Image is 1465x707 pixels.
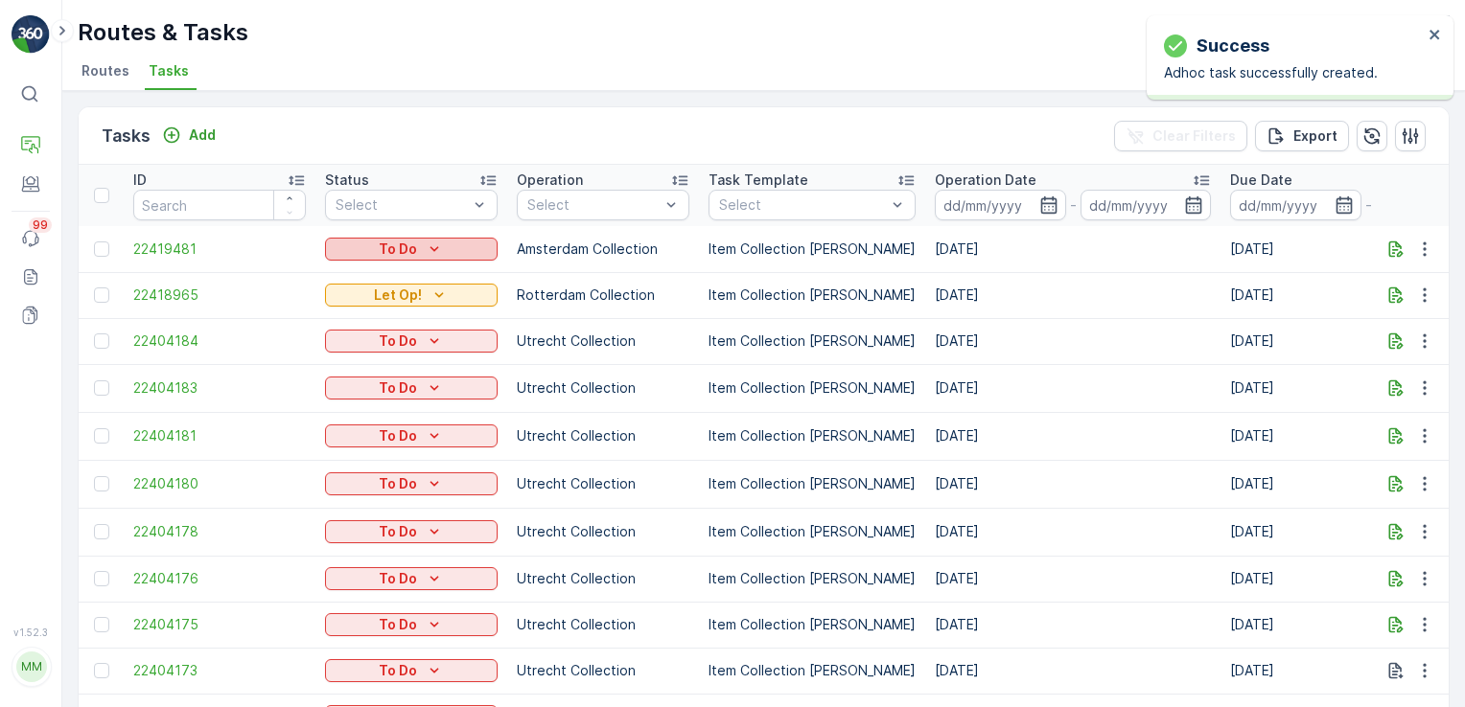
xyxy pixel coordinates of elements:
[379,661,417,680] p: To Do
[12,627,50,638] span: v 1.52.3
[133,615,306,634] a: 22404175
[935,190,1066,220] input: dd/mm/yyyy
[133,239,306,259] a: 22419481
[325,376,498,399] button: To Do
[1365,194,1372,217] p: -
[709,239,916,259] p: Item Collection [PERSON_NAME]
[94,287,109,303] div: Toggle Row Selected
[102,123,151,149] p: Tasks
[133,426,306,445] a: 22404181
[154,124,223,147] button: Add
[78,17,248,48] p: Routes & Tasks
[33,217,48,233] p: 99
[94,428,109,444] div: Toggle Row Selected
[379,331,417,351] p: To Do
[925,460,1221,508] td: [DATE]
[517,426,689,445] p: Utrecht Collection
[94,663,109,678] div: Toggle Row Selected
[925,602,1221,648] td: [DATE]
[1293,126,1337,146] p: Export
[133,285,306,305] a: 22418965
[94,333,109,349] div: Toggle Row Selected
[1164,63,1423,82] p: Adhoc task successfully created.
[925,648,1221,694] td: [DATE]
[325,659,498,682] button: To Do
[709,171,808,190] p: Task Template
[325,567,498,590] button: To Do
[379,239,417,259] p: To Do
[133,474,306,493] span: 22404180
[709,378,916,398] p: Item Collection [PERSON_NAME]
[517,474,689,493] p: Utrecht Collection
[94,617,109,632] div: Toggle Row Selected
[81,61,129,80] span: Routes
[925,508,1221,556] td: [DATE]
[517,522,689,541] p: Utrecht Collection
[709,615,916,634] p: Item Collection [PERSON_NAME]
[709,661,916,680] p: Item Collection [PERSON_NAME]
[325,238,498,261] button: To Do
[12,642,50,692] button: MM
[133,378,306,398] a: 22404183
[325,520,498,543] button: To Do
[94,571,109,586] div: Toggle Row Selected
[1197,33,1269,59] p: Success
[709,285,916,305] p: Item Collection [PERSON_NAME]
[133,171,147,190] p: ID
[925,412,1221,460] td: [DATE]
[517,285,689,305] p: Rotterdam Collection
[12,15,50,54] img: logo
[1152,126,1236,146] p: Clear Filters
[517,331,689,351] p: Utrecht Collection
[325,284,498,307] button: Let Op!
[133,661,306,680] a: 22404173
[1255,121,1349,151] button: Export
[379,474,417,493] p: To Do
[379,615,417,634] p: To Do
[325,472,498,495] button: To Do
[517,661,689,680] p: Utrecht Collection
[925,272,1221,318] td: [DATE]
[925,364,1221,412] td: [DATE]
[1429,27,1442,45] button: close
[133,331,306,351] a: 22404184
[517,239,689,259] p: Amsterdam Collection
[1230,190,1361,220] input: dd/mm/yyyy
[709,331,916,351] p: Item Collection [PERSON_NAME]
[94,476,109,491] div: Toggle Row Selected
[517,171,583,190] p: Operation
[336,195,468,215] p: Select
[133,569,306,588] a: 22404176
[374,285,422,305] p: Let Op!
[325,171,369,190] p: Status
[325,330,498,353] button: To Do
[1081,190,1212,220] input: dd/mm/yyyy
[517,569,689,588] p: Utrecht Collection
[12,219,50,258] a: 99
[16,651,47,682] div: MM
[149,61,189,80] span: Tasks
[94,241,109,257] div: Toggle Row Selected
[379,378,417,398] p: To Do
[133,522,306,541] a: 22404178
[133,190,306,220] input: Search
[709,569,916,588] p: Item Collection [PERSON_NAME]
[517,615,689,634] p: Utrecht Collection
[925,556,1221,602] td: [DATE]
[94,524,109,539] div: Toggle Row Selected
[1230,171,1292,190] p: Due Date
[379,426,417,445] p: To Do
[1114,121,1247,151] button: Clear Filters
[1070,194,1077,217] p: -
[325,613,498,636] button: To Do
[709,474,916,493] p: Item Collection [PERSON_NAME]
